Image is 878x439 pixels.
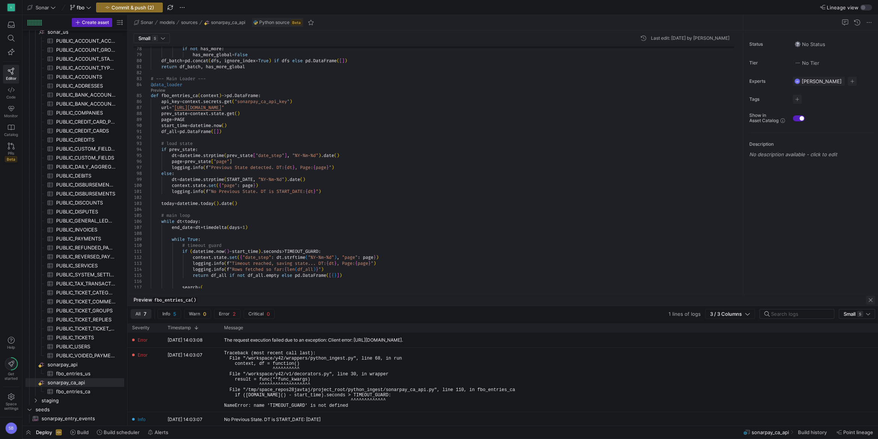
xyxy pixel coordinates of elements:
[233,311,236,317] span: 2
[25,27,124,36] a: sonar_us​​​​​​​​
[180,99,182,105] span: =
[258,58,269,64] span: True
[56,270,116,279] span: PUBLIC_SYSTEM_SETTINGS​​​​​​​​​
[134,110,142,116] div: 88
[134,82,142,88] div: 84
[56,109,116,117] span: PUBLIC_COMPANIES​​​​​​​​​
[185,58,190,64] span: pd
[181,20,198,25] span: sources
[56,243,116,252] span: PUBLIC_REFUNDED_PAYMENTS​​​​​​​​​
[248,311,264,317] span: Critical
[96,3,163,12] button: Commit & push (2)
[4,113,18,118] span: Monitor
[305,58,310,64] span: pd
[208,110,211,116] span: .
[48,378,123,387] span: sonarpay_ca_api​​​​​​​​
[56,145,116,153] span: PUBLIC_CUSTOM_FIELD_DATA​​​​​​​​​
[134,122,142,128] div: 90
[193,58,208,64] span: concat
[211,110,224,116] span: state
[56,387,116,396] span: fbo_entries_ca​​​​​​​​​
[161,116,172,122] span: page
[25,99,124,108] a: PUBLIC_BANK_ACCOUNTS​​​​​​​​​
[219,128,221,134] span: )
[749,97,787,102] span: Tags
[179,18,199,27] button: sources
[749,42,787,47] span: Status
[151,82,182,88] span: @data_loader
[134,116,142,122] div: 89
[172,116,174,122] span: =
[25,351,124,360] a: PUBLIC_VOIDED_PAYMENTS​​​​​​​​​
[833,426,877,439] button: Point lineage
[25,234,124,243] a: PUBLIC_PAYMENTS​​​​​​​​​
[174,116,185,122] span: PAGE
[25,360,124,369] a: sonarpay_api​​​​​​​​
[749,142,875,147] p: Description
[4,372,18,381] span: Get started
[185,128,187,134] span: .
[256,58,258,64] span: =
[151,93,159,99] span: def
[3,1,19,14] a: S
[227,110,235,116] span: get
[151,88,165,93] a: Preview
[160,20,175,25] span: models
[201,46,221,52] span: has_more
[177,152,180,158] span: =
[161,146,166,152] span: if
[77,4,85,10] span: fbo
[42,396,123,405] span: staging
[56,154,116,162] span: PUBLIC_CUSTOM_FIELDS​​​​​​​​​
[25,45,124,54] div: Press SPACE to select this row.
[339,58,342,64] span: [
[705,309,755,319] button: 3 / 3 Columns
[345,58,347,64] span: )
[310,58,313,64] span: .
[5,422,17,434] div: SB
[798,429,827,435] span: Build history
[56,306,116,315] span: PUBLIC_TICKET_GROUPS​​​​​​​​​
[173,311,176,317] span: 5
[138,35,150,41] span: Small
[56,369,116,378] span: fbo_entries_us​​​​​​​​​
[134,105,142,110] div: 87
[134,128,142,134] div: 91
[291,19,302,25] span: Beta
[211,122,214,128] span: .
[258,93,261,99] span: :
[161,110,187,116] span: prev_state
[8,151,14,155] span: PRs
[182,58,185,64] span: =
[795,41,801,47] img: No status
[25,135,124,144] div: Press SPACE to select this row.
[25,189,124,198] a: PUBLIC_DISBURSEMENTS​​​​​​​​​
[237,110,240,116] span: )
[56,163,116,171] span: PUBLIC_DAILY_AGGREGATE_VALUES​​​​​​​​​
[56,46,116,54] span: PUBLIC_ACCOUNT_GROUPS​​​​​​​​​
[134,93,142,99] div: 85
[25,36,124,45] div: Press SPACE to select this row.
[56,73,116,81] span: PUBLIC_ACCOUNTS​​​​​​​​​
[4,402,18,411] span: Space settings
[198,93,201,99] span: (
[3,420,19,436] button: SB
[749,60,787,66] span: Tier
[169,105,172,110] span: =
[25,387,124,396] a: fbo_entries_ca​​​​​​​​​
[235,110,237,116] span: (
[25,144,124,153] div: Press SPACE to select this row.
[224,122,227,128] span: )
[219,93,221,99] span: )
[795,60,819,66] span: No Tier
[134,52,142,58] div: 79
[3,390,19,414] a: Spacesettings
[161,128,177,134] span: df_all
[56,100,116,108] span: PUBLIC_BANK_ACCOUNTS​​​​​​​​​
[25,252,124,261] a: PUBLIC_REVERSED_PAYMENTS​​​​​​​​​
[203,311,206,317] span: 0
[25,54,124,63] a: PUBLIC_ACCOUNT_STATUSES​​​​​​​​​
[25,90,124,99] div: Press SPACE to select this row.
[25,243,124,252] a: PUBLIC_REFUNDED_PAYMENTS​​​​​​​​​
[56,217,116,225] span: PUBLIC_GENERAL_LEDGER_CODES​​​​​​​​​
